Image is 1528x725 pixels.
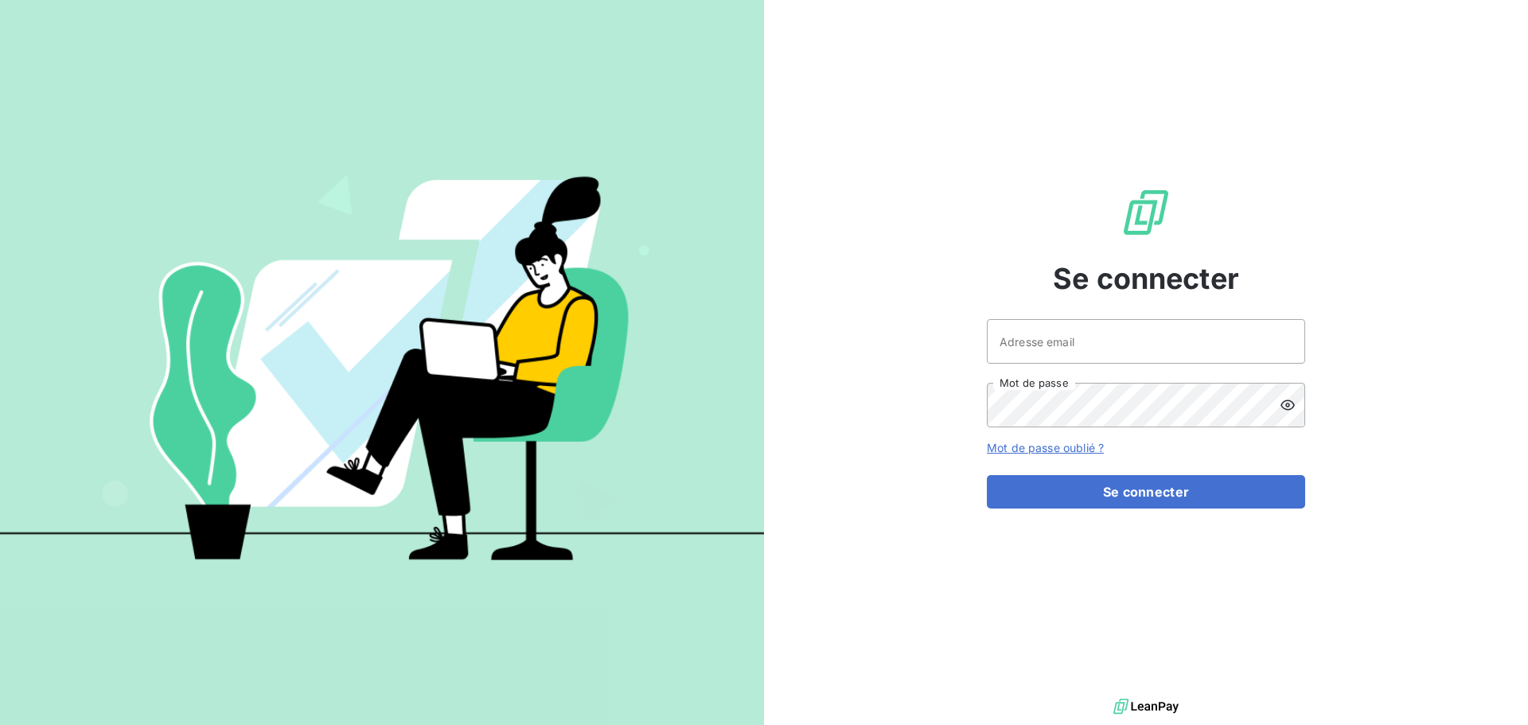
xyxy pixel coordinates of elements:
img: Logo LeanPay [1121,187,1171,238]
img: logo [1113,695,1179,719]
input: placeholder [987,319,1305,364]
a: Mot de passe oublié ? [987,441,1104,454]
button: Se connecter [987,475,1305,509]
span: Se connecter [1053,257,1239,300]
